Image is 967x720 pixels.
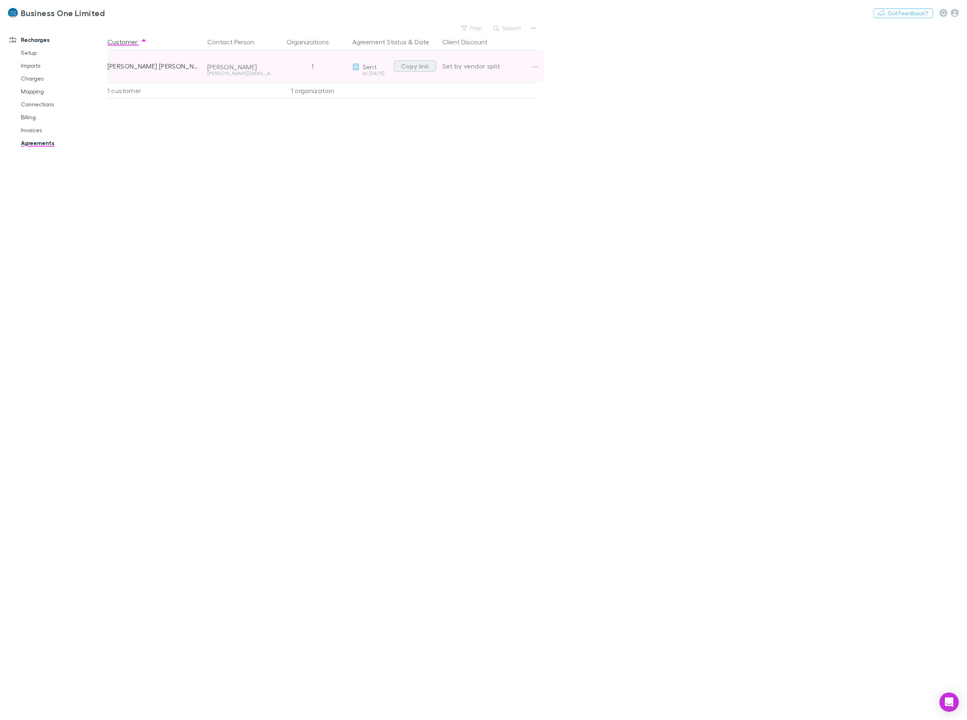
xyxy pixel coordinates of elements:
[490,23,526,33] button: Search
[277,83,349,99] div: 1 organization
[874,8,933,18] button: Got Feedback?
[207,63,273,71] div: [PERSON_NAME]
[442,50,536,82] div: Set by vendor split
[352,71,391,76] div: on [DATE]
[21,8,105,18] h3: Business One Limited
[207,71,273,76] div: [PERSON_NAME][EMAIL_ADDRESS][DOMAIN_NAME]
[13,98,114,111] a: Connections
[352,34,436,50] div: &
[2,33,114,46] a: Recharges
[107,50,201,82] div: [PERSON_NAME] [PERSON_NAME]
[287,34,339,50] button: Organizations
[415,34,429,50] button: Date
[207,34,264,50] button: Contact Person
[13,111,114,124] a: Billing
[13,85,114,98] a: Mapping
[13,72,114,85] a: Charges
[13,46,114,59] a: Setup
[107,83,204,99] div: 1 customer
[277,50,349,82] div: 1
[3,3,110,23] a: Business One Limited
[13,59,114,72] a: Imports
[363,63,377,71] span: Sent
[13,124,114,137] a: Invoices
[940,693,959,712] div: Open Intercom Messenger
[8,8,18,18] img: Business One Limited's Logo
[394,60,436,72] button: Copy link
[457,23,488,33] button: Filter
[442,34,498,50] button: Client Discount
[107,34,147,50] button: Customer
[352,34,407,50] button: Agreement Status
[13,137,114,149] a: Agreements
